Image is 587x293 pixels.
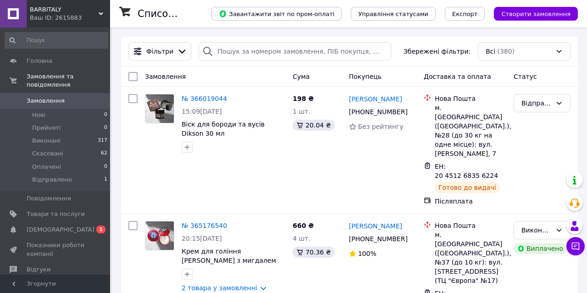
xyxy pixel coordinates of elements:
span: Управління статусами [358,11,428,17]
img: Фото товару [145,94,174,123]
div: м. [GEOGRAPHIC_DATA] ([GEOGRAPHIC_DATA].), №37 (до 10 кг): вул. [STREET_ADDRESS] (ТЦ "Європа" №17) [435,230,506,285]
a: [PERSON_NAME] [349,221,402,231]
span: (380) [497,48,515,55]
img: Фото товару [145,221,174,250]
div: Післяплата [435,197,506,206]
a: Віск для бороди та вусів Dikson 30 мл [182,121,265,137]
div: 70.36 ₴ [293,247,334,258]
span: 317 [98,137,107,145]
span: Експорт [452,11,478,17]
a: 2 товара у замовленні [182,284,257,292]
button: Завантажити звіт по пром-оплаті [211,7,342,21]
span: Головна [27,57,52,65]
div: м. [GEOGRAPHIC_DATA] ([GEOGRAPHIC_DATA].), №28 (до 30 кг на одне місце): вул. [PERSON_NAME], 7 [435,103,506,158]
span: Виконані [32,137,61,145]
span: Покупець [349,73,382,80]
span: Нові [32,111,45,119]
span: BARBITALY [30,6,99,14]
span: Відгуки [27,265,50,274]
span: 0 [104,124,107,132]
span: 20:15[DATE] [182,235,222,242]
span: Створити замовлення [501,11,570,17]
div: Готово до видачі [435,182,500,193]
div: [PHONE_NUMBER] [347,232,409,245]
span: ЕН: 20 4512 6835 6224 [435,163,498,179]
span: Збережені фільтри: [404,47,471,56]
span: Без рейтингу [358,123,404,130]
span: Замовлення та повідомлення [27,72,110,89]
div: Нова Пошта [435,221,506,230]
div: 20.04 ₴ [293,120,334,131]
div: Виконано [521,225,552,235]
span: Фільтри [146,47,173,56]
h1: Список замовлень [138,8,231,19]
div: Ваш ID: 2615883 [30,14,110,22]
button: Управління статусами [351,7,436,21]
span: Доставка та оплата [424,73,491,80]
span: Відправлено [32,176,72,184]
a: № 365176540 [182,222,227,229]
input: Пошук за номером замовлення, ПІБ покупця, номером телефону, Email, номером накладної [199,42,391,61]
a: Створити замовлення [485,10,578,17]
span: Показники роботи компанії [27,241,85,258]
div: Відправлено [521,98,552,108]
span: Замовлення [27,97,65,105]
span: 15:09[DATE] [182,108,222,115]
span: Всі [486,47,495,56]
span: Статус [514,73,537,80]
div: [PHONE_NUMBER] [347,105,409,118]
span: Повідомлення [27,194,71,203]
span: Замовлення [145,73,186,80]
span: 100% [358,250,377,257]
span: 0 [104,111,107,119]
a: Крем для гоління [PERSON_NAME] з мигдалем 150 мл [182,248,276,273]
button: Створити замовлення [494,7,578,21]
span: 62 [101,149,107,158]
span: 0 [104,163,107,171]
a: [PERSON_NAME] [349,94,402,104]
span: 1 [104,176,107,184]
button: Чат з покупцем [566,237,585,255]
span: 1 шт. [293,108,310,115]
span: [DEMOGRAPHIC_DATA] [27,226,94,234]
span: 4 шт. [293,235,310,242]
input: Пошук [5,32,108,49]
span: Завантажити звіт по пром-оплаті [219,10,334,18]
button: Експорт [445,7,485,21]
div: Нова Пошта [435,94,506,103]
a: № 366019044 [182,95,227,102]
div: Виплачено [514,243,567,254]
span: Скасовані [32,149,63,158]
span: 660 ₴ [293,222,314,229]
span: 198 ₴ [293,95,314,102]
span: Прийняті [32,124,61,132]
span: Товари та послуги [27,210,85,218]
span: Cума [293,73,310,80]
span: Оплачені [32,163,61,171]
span: 1 [96,226,105,233]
